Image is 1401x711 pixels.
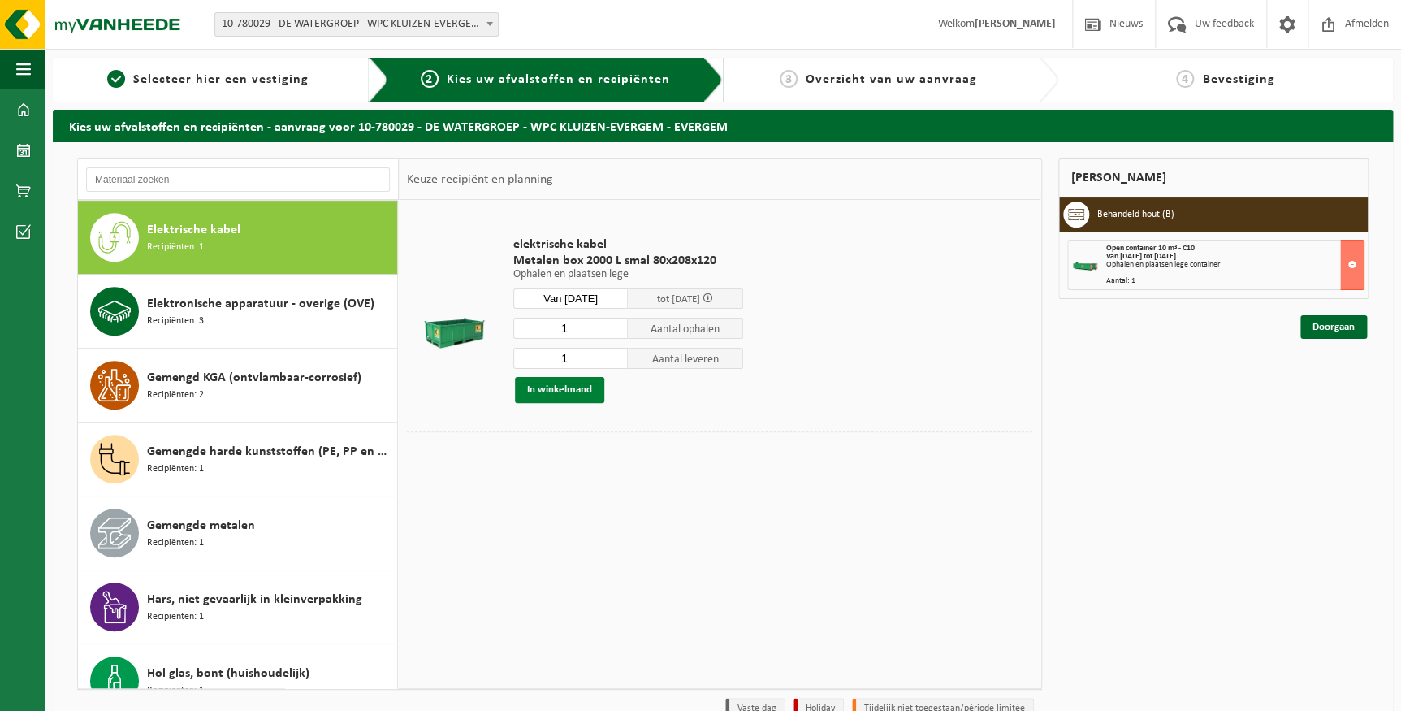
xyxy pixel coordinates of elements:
span: Aantal ophalen [628,318,743,339]
div: Aantal: 1 [1106,277,1364,285]
span: Gemengde metalen [147,516,255,535]
span: Selecteer hier een vestiging [133,73,309,86]
span: Recipiënten: 1 [147,535,204,551]
span: Recipiënten: 1 [147,462,204,477]
span: Elektronische apparatuur - overige (OVE) [147,294,374,314]
span: Recipiënten: 1 [147,240,204,255]
a: 1Selecteer hier een vestiging [61,70,356,89]
span: Recipiënten: 1 [147,683,204,699]
span: Gemengde harde kunststoffen (PE, PP en PVC), recycleerbaar (industrieel) [147,442,393,462]
button: In winkelmand [515,377,604,403]
span: Aantal leveren [628,348,743,369]
span: Recipiënten: 3 [147,314,204,329]
span: 3 [780,70,798,88]
span: 10-780029 - DE WATERGROEP - WPC KLUIZEN-EVERGEM - EVERGEM [215,13,498,36]
button: Elektrische kabel Recipiënten: 1 [78,201,398,275]
button: Gemengde metalen Recipiënten: 1 [78,496,398,570]
a: Doorgaan [1300,315,1367,339]
span: Hars, niet gevaarlijk in kleinverpakking [147,590,362,609]
span: Recipiënten: 2 [147,388,204,403]
span: 10-780029 - DE WATERGROEP - WPC KLUIZEN-EVERGEM - EVERGEM [214,12,499,37]
span: Overzicht van uw aanvraag [806,73,977,86]
strong: Van [DATE] tot [DATE] [1106,252,1176,261]
span: Metalen box 2000 L smal 80x208x120 [513,253,743,269]
button: Elektronische apparatuur - overige (OVE) Recipiënten: 3 [78,275,398,349]
span: elektrische kabel [513,236,743,253]
span: Kies uw afvalstoffen en recipiënten [447,73,670,86]
strong: [PERSON_NAME] [975,18,1056,30]
div: Keuze recipiënt en planning [399,159,561,200]
div: Ophalen en plaatsen lege container [1106,261,1364,269]
span: Hol glas, bont (huishoudelijk) [147,664,309,683]
span: Open container 10 m³ - C10 [1106,244,1195,253]
span: tot [DATE] [657,294,700,305]
span: 2 [421,70,439,88]
span: Elektrische kabel [147,220,240,240]
input: Materiaal zoeken [86,167,390,192]
button: Gemengd KGA (ontvlambaar-corrosief) Recipiënten: 2 [78,349,398,423]
span: Bevestiging [1202,73,1274,86]
h2: Kies uw afvalstoffen en recipiënten - aanvraag voor 10-780029 - DE WATERGROEP - WPC KLUIZEN-EVERG... [53,110,1393,141]
span: Gemengd KGA (ontvlambaar-corrosief) [147,368,361,388]
span: Recipiënten: 1 [147,609,204,625]
button: Hars, niet gevaarlijk in kleinverpakking Recipiënten: 1 [78,570,398,644]
span: 4 [1176,70,1194,88]
span: 1 [107,70,125,88]
h3: Behandeld hout (B) [1097,202,1174,228]
p: Ophalen en plaatsen lege [513,269,743,280]
input: Selecteer datum [513,288,629,309]
div: [PERSON_NAME] [1058,158,1369,197]
button: Gemengde harde kunststoffen (PE, PP en PVC), recycleerbaar (industrieel) Recipiënten: 1 [78,423,398,496]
